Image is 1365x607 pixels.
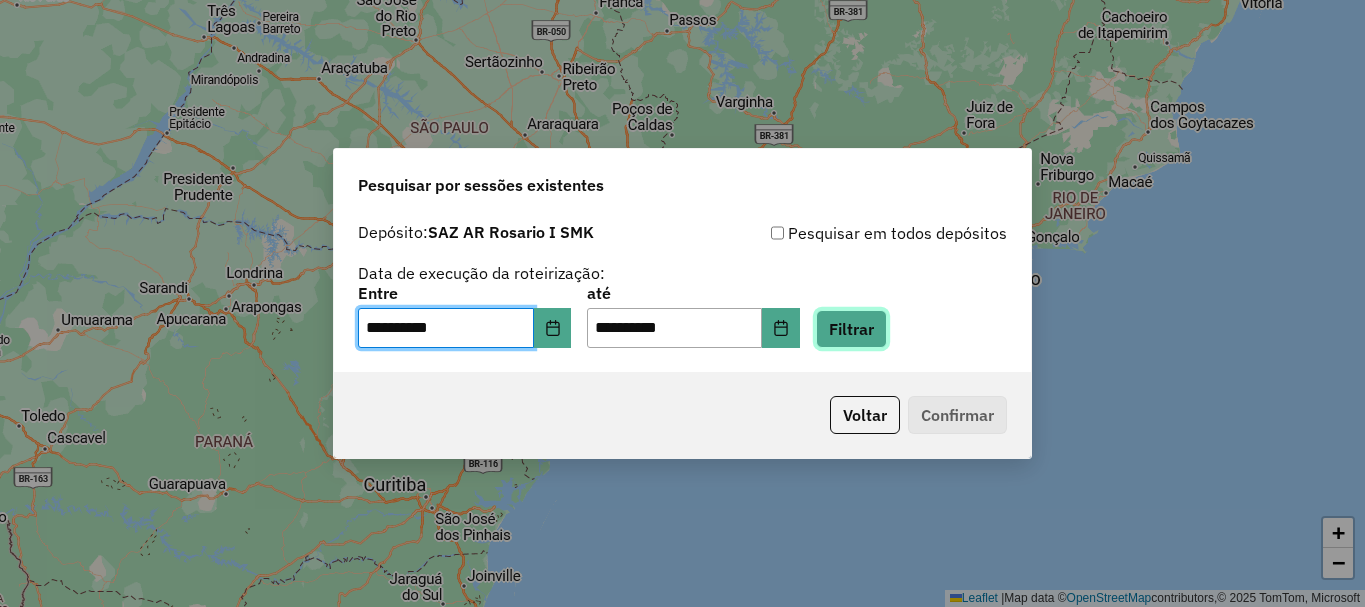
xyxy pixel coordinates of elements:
[534,308,572,348] button: Choose Date
[682,221,1007,245] div: Pesquisar em todos depósitos
[428,222,594,242] strong: SAZ AR Rosario I SMK
[830,396,900,434] button: Voltar
[587,281,799,305] label: até
[816,310,887,348] button: Filtrar
[358,220,594,244] label: Depósito:
[358,173,604,197] span: Pesquisar por sessões existentes
[358,281,571,305] label: Entre
[762,308,800,348] button: Choose Date
[358,261,605,285] label: Data de execução da roteirização:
